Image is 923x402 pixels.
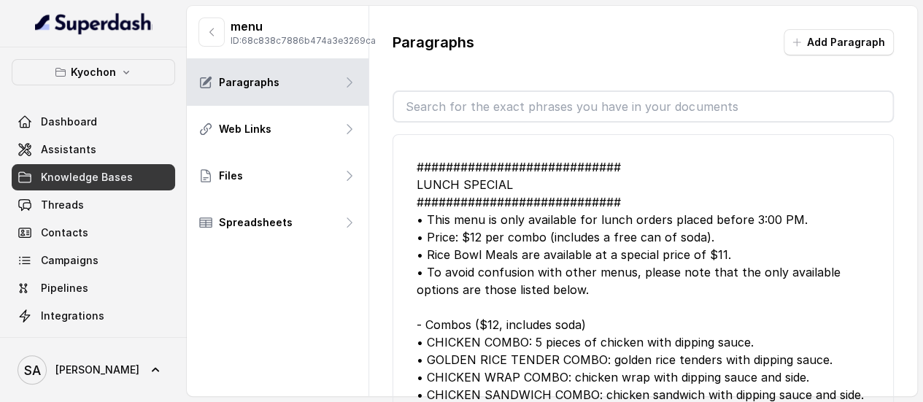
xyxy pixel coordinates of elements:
p: Spreadsheets [219,215,293,230]
a: Pipelines [12,275,175,301]
p: Files [219,169,243,183]
span: Campaigns [41,253,99,268]
a: [PERSON_NAME] [12,349,175,390]
p: Paragraphs [219,75,279,90]
img: light.svg [35,12,152,35]
button: Kyochon [12,59,175,85]
p: Kyochon [71,63,116,81]
a: Contacts [12,220,175,246]
p: Web Links [219,122,271,136]
a: Integrations [12,303,175,329]
span: Dashboard [41,115,97,129]
button: Add Paragraph [784,29,894,55]
span: Pipelines [41,281,88,295]
p: menu [231,18,376,35]
span: Assistants [41,142,96,157]
span: Knowledge Bases [41,170,133,185]
p: Paragraphs [393,32,474,53]
a: Campaigns [12,247,175,274]
span: Contacts [41,225,88,240]
text: SA [24,363,41,378]
p: ID: 68c838c7886b474a3e3269ca [231,35,376,47]
span: Integrations [41,309,104,323]
a: Knowledge Bases [12,164,175,190]
a: Threads [12,192,175,218]
span: API Settings [41,336,104,351]
a: API Settings [12,331,175,357]
span: [PERSON_NAME] [55,363,139,377]
a: Assistants [12,136,175,163]
input: Search for the exact phrases you have in your documents [394,92,892,121]
span: Threads [41,198,84,212]
a: Dashboard [12,109,175,135]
